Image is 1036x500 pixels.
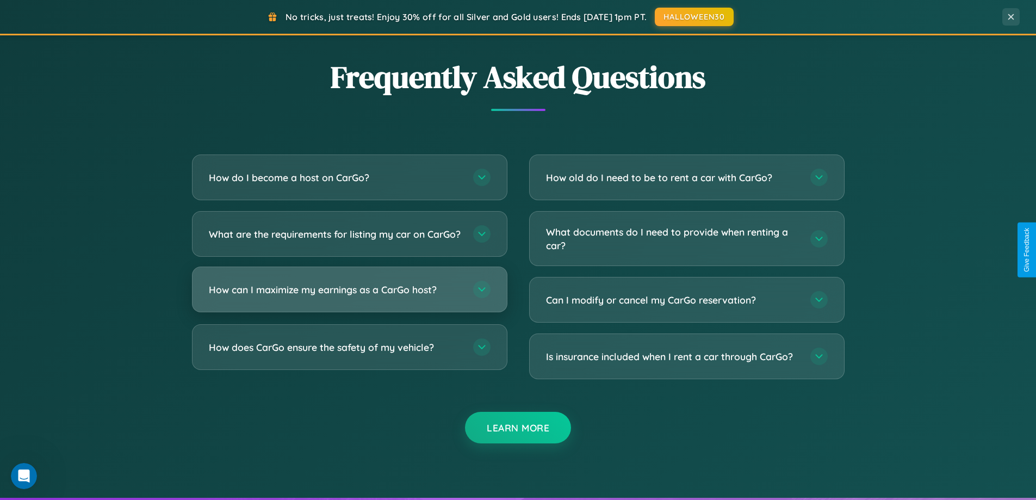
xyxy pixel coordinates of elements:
[546,350,799,363] h3: Is insurance included when I rent a car through CarGo?
[655,8,734,26] button: HALLOWEEN30
[546,171,799,184] h3: How old do I need to be to rent a car with CarGo?
[286,11,647,22] span: No tricks, just treats! Enjoy 30% off for all Silver and Gold users! Ends [DATE] 1pm PT.
[209,341,462,354] h3: How does CarGo ensure the safety of my vehicle?
[1023,228,1031,272] div: Give Feedback
[11,463,37,489] iframe: Intercom live chat
[192,56,845,98] h2: Frequently Asked Questions
[546,225,799,252] h3: What documents do I need to provide when renting a car?
[465,412,571,443] button: Learn More
[546,293,799,307] h3: Can I modify or cancel my CarGo reservation?
[209,283,462,297] h3: How can I maximize my earnings as a CarGo host?
[209,171,462,184] h3: How do I become a host on CarGo?
[209,227,462,241] h3: What are the requirements for listing my car on CarGo?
